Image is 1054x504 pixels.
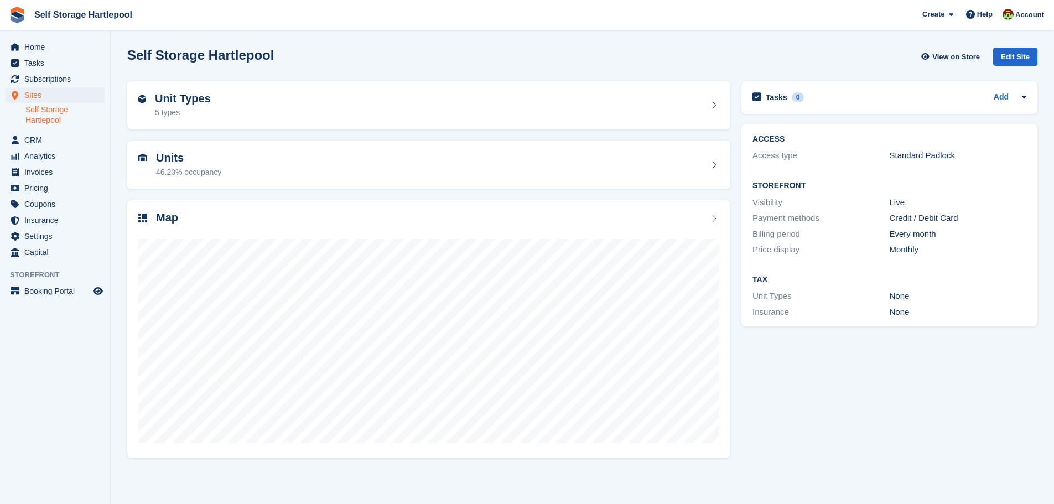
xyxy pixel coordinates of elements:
div: None [890,306,1026,319]
a: Preview store [91,284,105,298]
span: Analytics [24,148,91,164]
a: Map [127,200,730,459]
div: 46.20% occupancy [156,167,221,178]
a: Edit Site [993,48,1037,70]
a: menu [6,71,105,87]
img: stora-icon-8386f47178a22dfd0bd8f6a31ec36ba5ce8667c1dd55bd0f319d3a0aa187defe.svg [9,7,25,23]
a: menu [6,212,105,228]
div: Billing period [752,228,889,241]
span: View on Store [932,51,980,63]
div: Unit Types [752,290,889,303]
div: Live [890,196,1026,209]
span: Help [977,9,993,20]
a: Self Storage Hartlepool [30,6,137,24]
div: Visibility [752,196,889,209]
a: menu [6,148,105,164]
div: None [890,290,1026,303]
span: Settings [24,228,91,244]
a: Self Storage Hartlepool [25,105,105,126]
h2: ACCESS [752,135,1026,144]
a: menu [6,245,105,260]
span: Capital [24,245,91,260]
div: Every month [890,228,1026,241]
a: menu [6,39,105,55]
span: Home [24,39,91,55]
a: menu [6,228,105,244]
span: Invoices [24,164,91,180]
a: View on Store [920,48,984,66]
a: menu [6,180,105,196]
span: Coupons [24,196,91,212]
img: unit-type-icn-2b2737a686de81e16bb02015468b77c625bbabd49415b5ef34ead5e3b44a266d.svg [138,95,146,103]
span: Account [1015,9,1044,20]
div: 0 [792,92,804,102]
span: Pricing [24,180,91,196]
span: Storefront [10,269,110,280]
span: CRM [24,132,91,148]
span: Create [922,9,944,20]
span: Sites [24,87,91,103]
span: Booking Portal [24,283,91,299]
h2: Units [156,152,221,164]
a: Unit Types 5 types [127,81,730,130]
a: menu [6,55,105,71]
a: menu [6,132,105,148]
img: map-icn-33ee37083ee616e46c38cad1a60f524a97daa1e2b2c8c0bc3eb3415660979fc1.svg [138,214,147,222]
h2: Unit Types [155,92,211,105]
div: Standard Padlock [890,149,1026,162]
h2: Tax [752,276,1026,284]
a: menu [6,164,105,180]
h2: Self Storage Hartlepool [127,48,274,63]
div: Insurance [752,306,889,319]
div: Monthly [890,243,1026,256]
img: unit-icn-7be61d7bf1b0ce9d3e12c5938cc71ed9869f7b940bace4675aadf7bd6d80202e.svg [138,154,147,162]
span: Tasks [24,55,91,71]
img: Woods Removals [1003,9,1014,20]
a: menu [6,196,105,212]
a: menu [6,87,105,103]
a: Units 46.20% occupancy [127,141,730,189]
span: Insurance [24,212,91,228]
a: menu [6,283,105,299]
div: 5 types [155,107,211,118]
a: Add [994,91,1009,104]
h2: Map [156,211,178,224]
div: Payment methods [752,212,889,225]
div: Edit Site [993,48,1037,66]
div: Price display [752,243,889,256]
span: Subscriptions [24,71,91,87]
h2: Tasks [766,92,787,102]
div: Access type [752,149,889,162]
h2: Storefront [752,181,1026,190]
div: Credit / Debit Card [890,212,1026,225]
